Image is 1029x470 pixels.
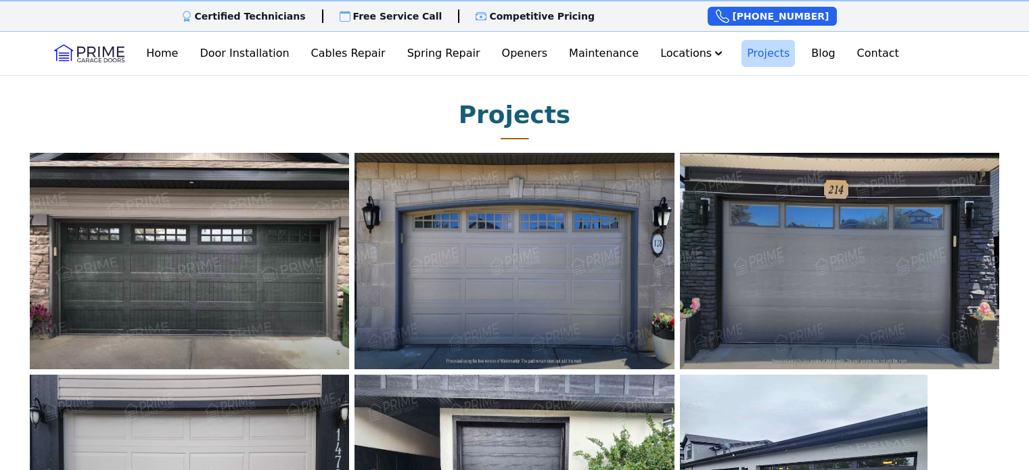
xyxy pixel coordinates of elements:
[195,9,306,23] p: Certified Technicians
[564,40,644,67] a: Maintenance
[54,43,124,64] img: Logo
[655,40,731,67] button: Locations
[459,101,571,128] h2: Projects
[680,153,999,369] img: Prime garage doors repair and installation
[194,40,294,67] a: Door Installation
[353,9,442,23] p: Free Service Call
[306,40,391,67] a: Cables Repair
[497,40,553,67] a: Openers
[489,9,595,23] p: Competitive Pricing
[30,153,349,369] img: Prime garage doors repair and installation
[852,40,905,67] a: Contact
[806,40,840,67] a: Blog
[141,40,183,67] a: Home
[402,40,486,67] a: Spring Repair
[355,153,674,369] img: Prime garage doors repair and installation
[708,7,837,26] a: [PHONE_NUMBER]
[741,40,795,67] a: Projects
